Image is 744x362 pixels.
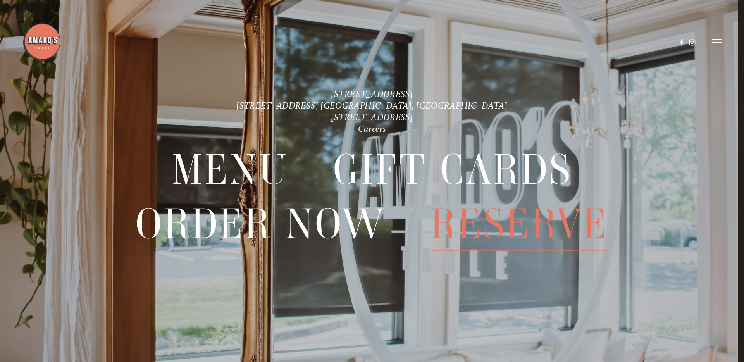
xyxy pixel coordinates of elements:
a: Reserve [431,197,608,251]
img: Amaro's Table [22,22,61,61]
a: [STREET_ADDRESS] [331,88,413,99]
a: Careers [358,123,386,134]
span: Menu [172,143,289,197]
span: Gift Cards [333,143,572,197]
a: Order Now [136,197,386,251]
a: Gift Cards [333,143,572,196]
a: [STREET_ADDRESS] [GEOGRAPHIC_DATA], [GEOGRAPHIC_DATA] [236,100,508,111]
a: [STREET_ADDRESS] [331,112,413,122]
a: Menu [172,143,289,196]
